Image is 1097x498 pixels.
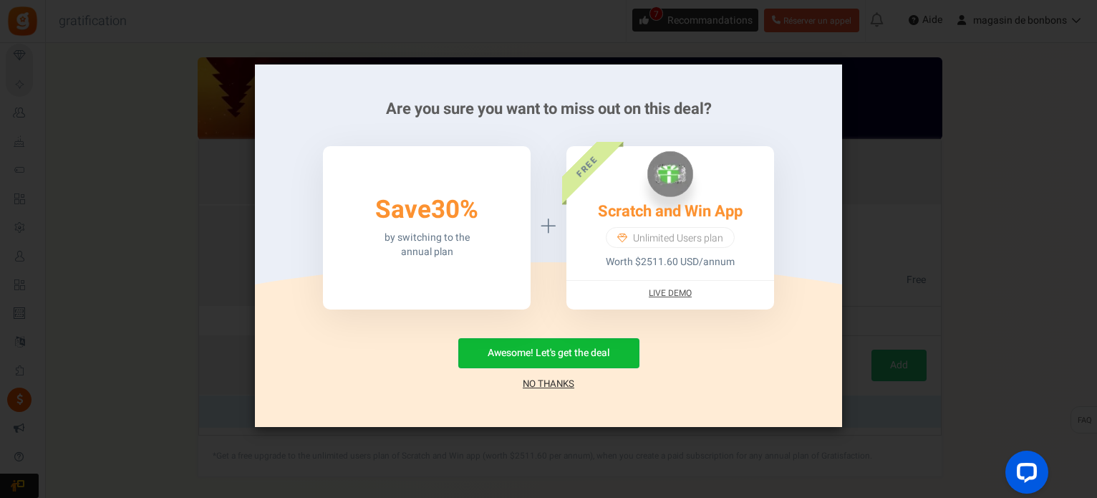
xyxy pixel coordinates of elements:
[606,255,735,269] p: Worth $2511.60 USD/annum
[458,338,639,368] button: Awesome! Let's get the deal
[541,120,632,211] div: FREE
[276,100,821,118] h2: Are you sure you want to miss out on this deal?
[633,231,723,246] span: Unlimited Users plan
[375,196,478,224] h3: Save
[647,151,693,197] img: Scratch and Win
[649,287,692,300] a: Live Demo
[385,231,470,259] p: by switching to the annual plan
[431,191,478,229] span: 30%
[523,377,574,391] a: No Thanks
[598,200,743,223] a: Scratch and Win App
